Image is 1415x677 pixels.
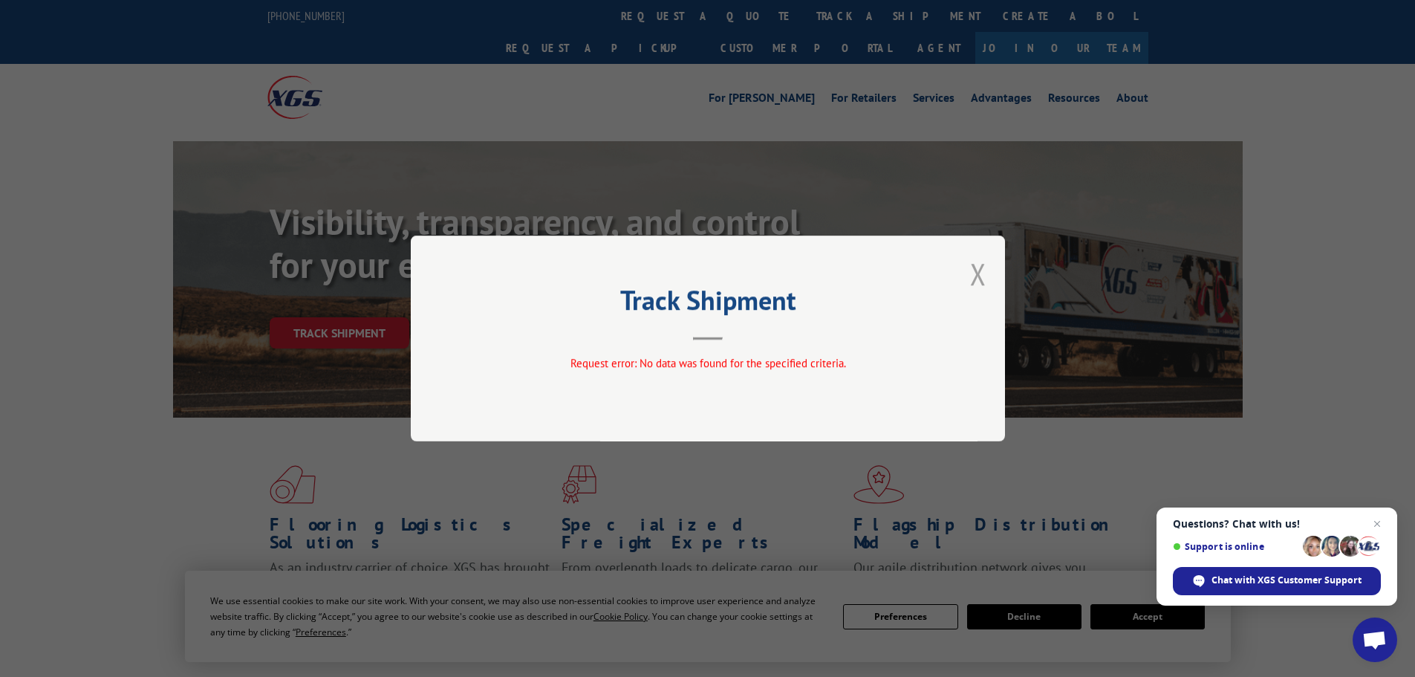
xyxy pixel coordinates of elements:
span: Questions? Chat with us! [1173,518,1381,530]
span: Request error: No data was found for the specified criteria. [570,356,845,370]
span: Close chat [1368,515,1386,533]
button: Close modal [970,254,986,294]
h2: Track Shipment [485,290,931,318]
span: Support is online [1173,541,1298,552]
div: Chat with XGS Customer Support [1173,567,1381,595]
div: Open chat [1353,618,1397,662]
span: Chat with XGS Customer Support [1211,574,1362,587]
